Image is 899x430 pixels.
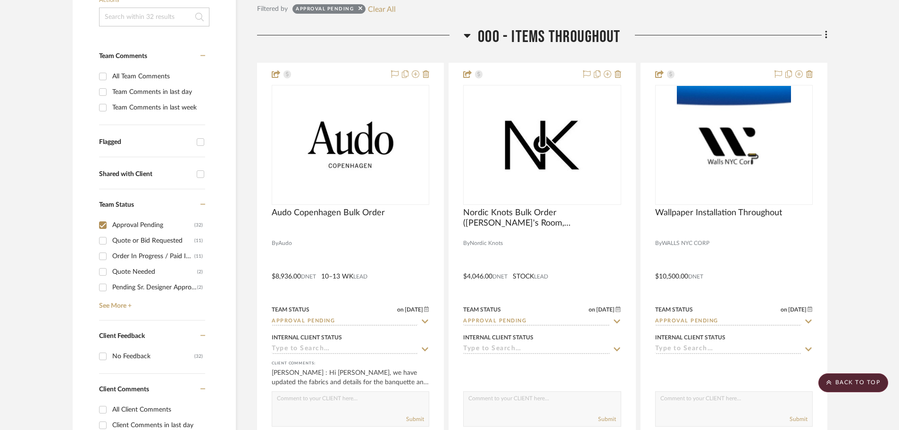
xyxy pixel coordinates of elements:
[112,249,194,264] div: Order In Progress / Paid In Full w/ Freight, No Balance due
[99,138,192,146] div: Flagged
[598,415,616,423] button: Submit
[194,249,203,264] div: (11)
[463,345,609,354] input: Type to Search…
[194,233,203,248] div: (11)
[272,317,418,326] input: Type to Search…
[112,264,197,279] div: Quote Needed
[112,349,194,364] div: No Feedback
[197,280,203,295] div: (2)
[273,106,428,183] img: Audo Copenhagen Bulk Order
[272,208,385,218] span: Audo Copenhagen Bulk Order
[99,386,149,393] span: Client Comments
[112,218,194,233] div: Approval Pending
[368,3,396,15] button: Clear All
[589,307,595,312] span: on
[397,307,404,312] span: on
[655,305,693,314] div: Team Status
[99,202,134,208] span: Team Status
[99,333,145,339] span: Client Feedback
[662,239,709,248] span: WALLS NYC CORP
[655,345,801,354] input: Type to Search…
[463,208,621,228] span: Nordic Knots Bulk Order ([PERSON_NAME]'s Room, [PERSON_NAME]'s Room, [PERSON_NAME]'s Room, and Au...
[781,307,787,312] span: on
[655,208,782,218] span: Wallpaper Installation Throughout
[790,415,807,423] button: Submit
[112,402,203,417] div: All Client Comments
[470,239,503,248] span: Nordic Knots
[818,373,888,392] scroll-to-top-button: BACK TO TOP
[112,84,203,100] div: Team Comments in last day
[278,239,292,248] span: Audo
[787,306,807,313] span: [DATE]
[194,349,203,364] div: (32)
[99,8,209,26] input: Search within 32 results
[463,333,533,342] div: Internal Client Status
[595,306,616,313] span: [DATE]
[99,170,192,178] div: Shared with Client
[99,53,147,59] span: Team Comments
[272,305,309,314] div: Team Status
[97,295,205,310] a: See More +
[112,100,203,115] div: Team Comments in last week
[463,317,609,326] input: Type to Search…
[677,86,791,204] img: Wallpaper Installation Throughout
[272,333,342,342] div: Internal Client Status
[463,239,470,248] span: By
[112,233,194,248] div: Quote or Bid Requested
[197,264,203,279] div: (2)
[463,305,501,314] div: Team Status
[655,239,662,248] span: By
[655,317,801,326] input: Type to Search…
[272,345,418,354] input: Type to Search…
[112,280,197,295] div: Pending Sr. Designer Approval
[483,86,601,204] img: Nordic Knots Bulk Order (Astrid's Room, Aurora's Room, Eleanor's Room, and Au Pair's Room Drapery)
[404,306,424,313] span: [DATE]
[112,69,203,84] div: All Team Comments
[272,239,278,248] span: By
[655,333,725,342] div: Internal Client Status
[478,27,620,47] span: 000 - ITEMS THROUGHOUT
[296,6,354,15] div: Approval Pending
[257,4,288,14] div: Filtered by
[406,415,424,423] button: Submit
[194,218,203,233] div: (32)
[272,368,429,387] div: [PERSON_NAME] : Hi [PERSON_NAME], we have updated the fabrics and details for the banquette and c...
